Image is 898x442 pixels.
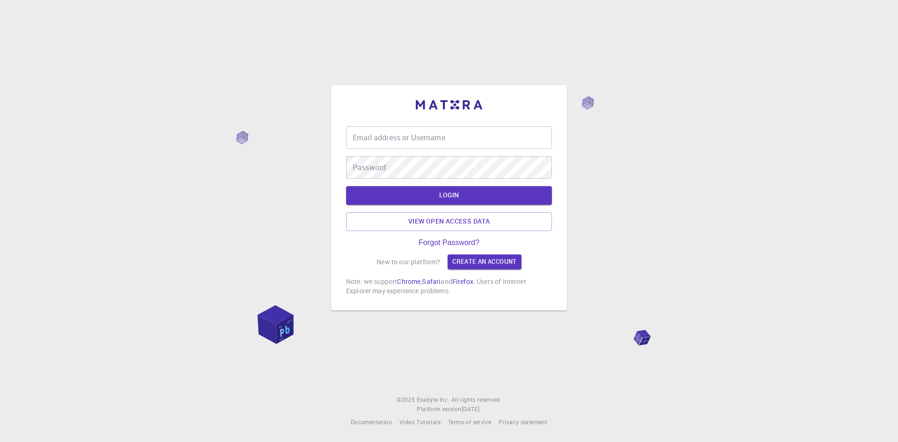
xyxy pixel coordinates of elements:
a: Terms of service [448,418,491,427]
a: [DATE]. [462,405,481,414]
a: Create an account [448,254,521,269]
span: Terms of service [448,418,491,426]
span: All rights reserved. [451,395,501,405]
a: Exabyte Inc. [417,395,449,405]
span: © 2025 [397,395,416,405]
a: Safari [422,277,441,286]
span: Documentation [351,418,392,426]
span: [DATE] . [462,405,481,413]
a: Chrome [397,277,420,286]
button: LOGIN [346,186,552,205]
a: Firefox [452,277,473,286]
a: Video Tutorials [399,418,441,427]
p: Note: we support , and . Users of Internet Explorer may experience problems. [346,277,552,296]
span: Platform version [417,405,461,414]
a: Privacy statement [499,418,547,427]
a: Forgot Password? [419,239,479,247]
a: View open access data [346,212,552,231]
p: New to our platform? [377,257,440,267]
span: Exabyte Inc. [417,396,449,403]
a: Documentation [351,418,392,427]
span: Video Tutorials [399,418,441,426]
span: Privacy statement [499,418,547,426]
